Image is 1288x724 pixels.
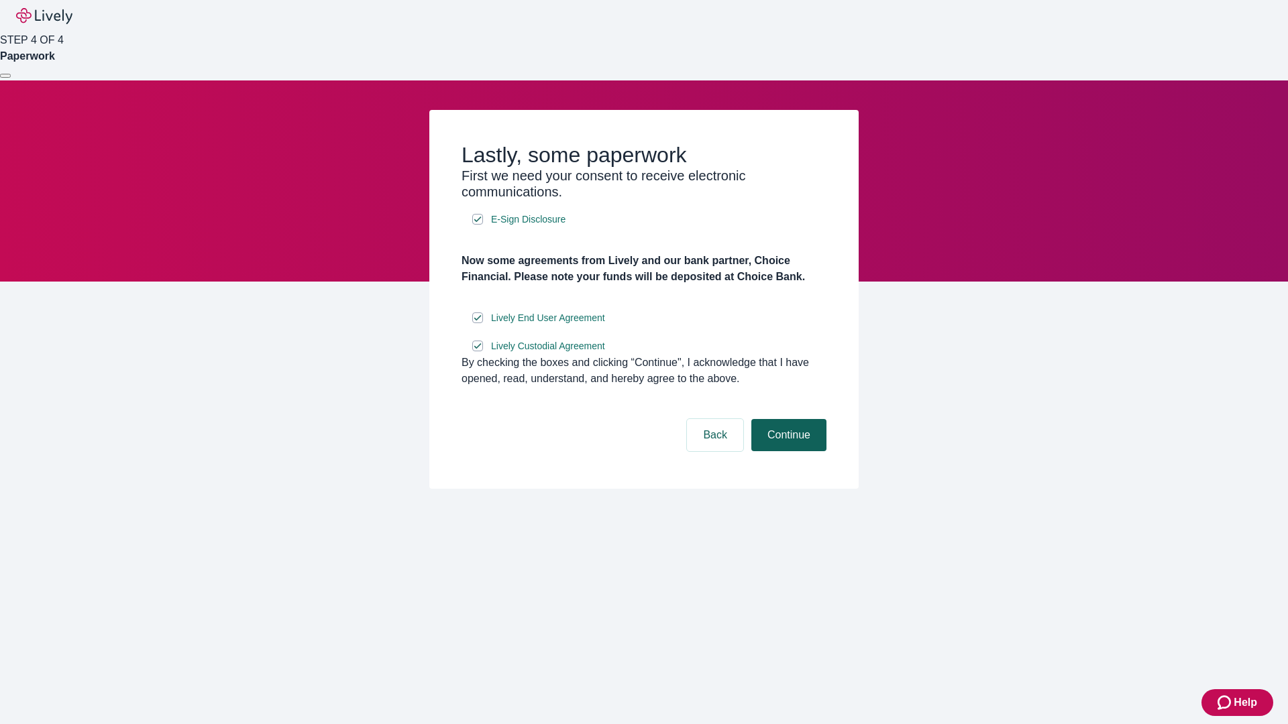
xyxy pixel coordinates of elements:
span: E-Sign Disclosure [491,213,566,227]
a: e-sign disclosure document [488,338,608,355]
svg: Zendesk support icon [1218,695,1234,711]
span: Lively End User Agreement [491,311,605,325]
button: Back [687,419,743,451]
span: Help [1234,695,1257,711]
h3: First we need your consent to receive electronic communications. [462,168,826,200]
h2: Lastly, some paperwork [462,142,826,168]
button: Zendesk support iconHelp [1201,689,1273,716]
a: e-sign disclosure document [488,211,568,228]
img: Lively [16,8,72,24]
button: Continue [751,419,826,451]
h4: Now some agreements from Lively and our bank partner, Choice Financial. Please note your funds wi... [462,253,826,285]
div: By checking the boxes and clicking “Continue", I acknowledge that I have opened, read, understand... [462,355,826,387]
span: Lively Custodial Agreement [491,339,605,353]
a: e-sign disclosure document [488,310,608,326]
